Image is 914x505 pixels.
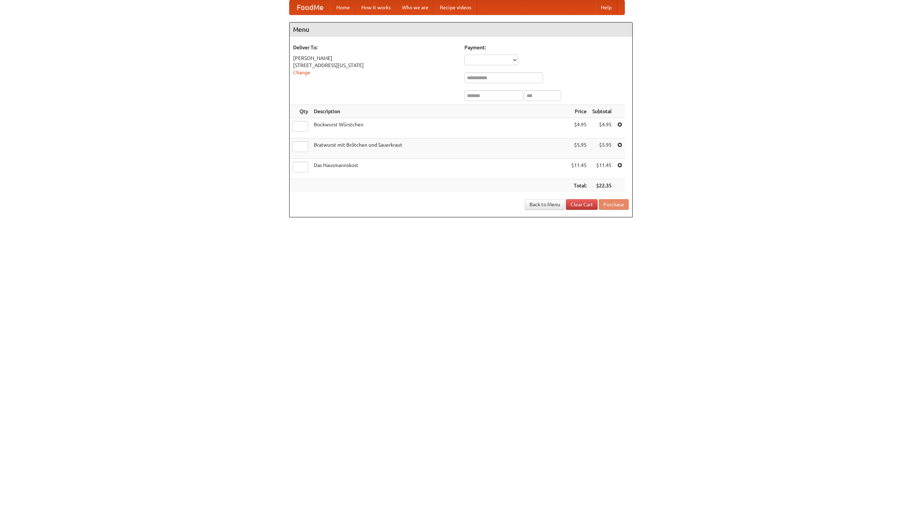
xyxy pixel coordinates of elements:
[568,118,589,138] td: $4.95
[464,44,629,51] h5: Payment:
[589,118,614,138] td: $4.95
[589,159,614,179] td: $11.45
[589,105,614,118] th: Subtotal
[311,118,568,138] td: Bockwurst Würstchen
[589,138,614,159] td: $5.95
[396,0,434,15] a: Who we are
[311,138,568,159] td: Bratwurst mit Brötchen und Sauerkraut
[595,0,617,15] a: Help
[290,105,311,118] th: Qty
[525,199,565,210] a: Back to Menu
[599,199,629,210] button: Purchase
[568,159,589,179] td: $11.45
[568,105,589,118] th: Price
[589,179,614,192] th: $22.35
[293,62,457,69] div: [STREET_ADDRESS][US_STATE]
[293,55,457,62] div: [PERSON_NAME]
[356,0,396,15] a: How it works
[331,0,356,15] a: Home
[293,44,457,51] h5: Deliver To:
[293,70,310,75] a: Change
[566,199,598,210] a: Clear Cart
[311,159,568,179] td: Das Hausmannskost
[568,138,589,159] td: $5.95
[311,105,568,118] th: Description
[290,0,331,15] a: FoodMe
[290,22,632,37] h4: Menu
[568,179,589,192] th: Total:
[434,0,477,15] a: Recipe videos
